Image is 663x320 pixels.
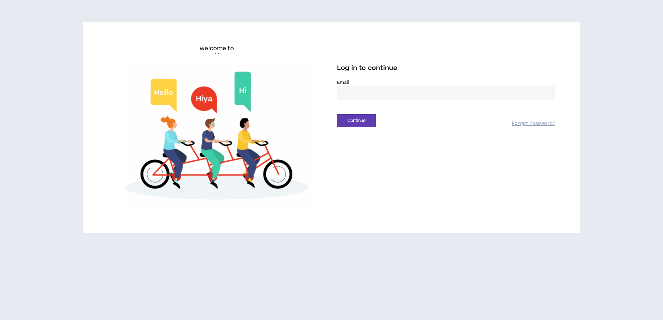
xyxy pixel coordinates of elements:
[337,64,397,72] span: Log in to continue
[512,121,555,127] a: Forgot Password?
[337,114,376,127] button: Continue
[200,44,234,53] h6: welcome to
[108,64,326,211] img: Welcome to Wripple
[337,79,555,86] label: Email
